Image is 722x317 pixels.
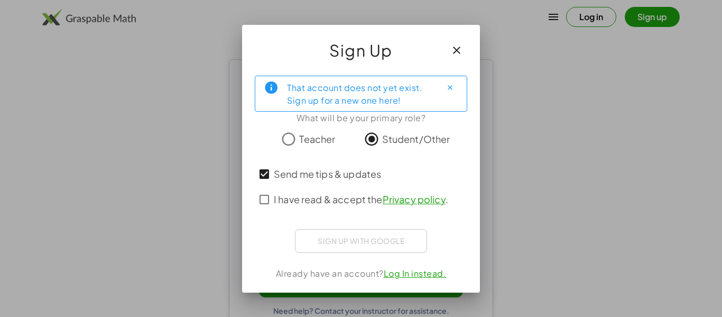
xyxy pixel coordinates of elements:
[441,79,458,96] button: Close
[274,167,381,181] span: Send me tips & updates
[287,80,433,107] div: That account does not yet exist. Sign up for a new one here!
[255,267,467,280] div: Already have an account?
[255,112,467,124] div: What will be your primary role?
[384,268,447,279] a: Log In instead.
[329,38,393,63] span: Sign Up
[274,192,448,206] span: I have read & accept the .
[383,193,446,205] a: Privacy policy
[382,132,450,146] span: Student/Other
[299,132,335,146] span: Teacher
